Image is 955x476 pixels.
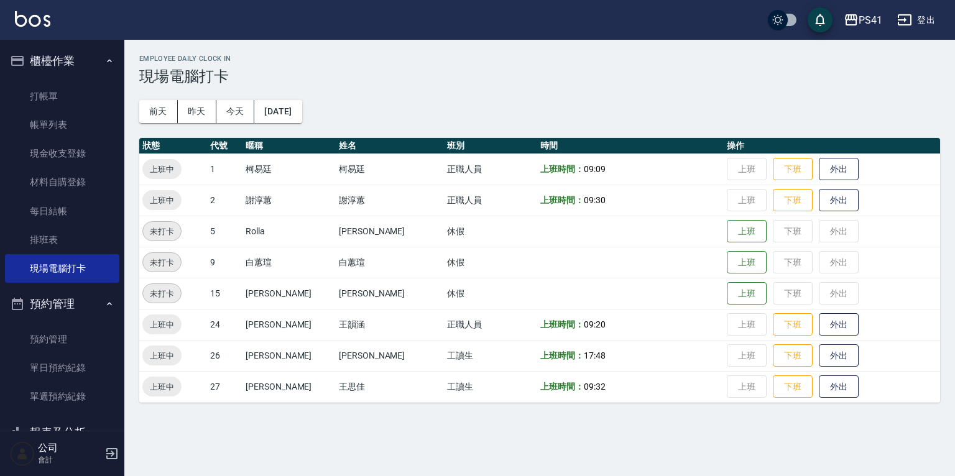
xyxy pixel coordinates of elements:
h2: Employee Daily Clock In [139,55,940,63]
button: 昨天 [178,100,216,123]
td: 柯易廷 [242,153,336,185]
b: 上班時間： [540,382,584,391]
td: 正職人員 [444,153,537,185]
button: 下班 [773,158,813,181]
th: 暱稱 [242,138,336,154]
td: 休假 [444,216,537,247]
td: 工讀生 [444,371,537,402]
td: 27 [207,371,242,402]
td: [PERSON_NAME] [242,309,336,340]
th: 代號 [207,138,242,154]
button: 上班 [727,220,767,243]
td: 白蕙瑄 [242,247,336,278]
td: 謝淳蕙 [242,185,336,216]
td: 柯易廷 [336,153,444,185]
span: 上班中 [142,194,182,207]
td: 王韻涵 [336,309,444,340]
button: 預約管理 [5,288,119,320]
button: 前天 [139,100,178,123]
button: 櫃檯作業 [5,45,119,77]
button: 下班 [773,189,813,212]
button: 下班 [773,344,813,367]
button: 外出 [819,313,859,336]
th: 狀態 [139,138,207,154]
div: PS41 [859,12,882,28]
a: 現場電腦打卡 [5,254,119,283]
span: 17:48 [584,350,606,360]
td: 9 [207,247,242,278]
a: 單週預約紀錄 [5,382,119,411]
button: 上班 [727,251,767,274]
span: 09:30 [584,195,606,205]
td: 正職人員 [444,309,537,340]
td: 正職人員 [444,185,537,216]
td: [PERSON_NAME] [242,371,336,402]
span: 09:32 [584,382,606,391]
td: 休假 [444,278,537,309]
button: 外出 [819,158,859,181]
td: 王思佳 [336,371,444,402]
td: 24 [207,309,242,340]
b: 上班時間： [540,195,584,205]
td: [PERSON_NAME] [336,216,444,247]
td: [PERSON_NAME] [336,340,444,371]
button: PS41 [839,7,887,33]
a: 帳單列表 [5,111,119,139]
td: 1 [207,153,242,185]
button: 外出 [819,375,859,398]
td: 5 [207,216,242,247]
img: Person [10,441,35,466]
a: 每日結帳 [5,197,119,226]
a: 打帳單 [5,82,119,111]
button: 外出 [819,344,859,367]
span: 上班中 [142,318,182,331]
img: Logo [15,11,50,27]
td: 工讀生 [444,340,537,371]
span: 上班中 [142,380,182,393]
a: 現金收支登錄 [5,139,119,168]
button: [DATE] [254,100,302,123]
span: 09:20 [584,319,606,329]
td: 休假 [444,247,537,278]
td: [PERSON_NAME] [242,340,336,371]
h3: 現場電腦打卡 [139,68,940,85]
a: 預約管理 [5,325,119,354]
span: 上班中 [142,349,182,362]
th: 時間 [537,138,724,154]
button: 登出 [892,9,940,32]
button: 今天 [216,100,255,123]
b: 上班時間： [540,350,584,360]
button: save [808,7,833,32]
span: 未打卡 [143,287,181,300]
a: 單日預約紀錄 [5,354,119,382]
td: [PERSON_NAME] [242,278,336,309]
td: 2 [207,185,242,216]
p: 會計 [38,454,101,465]
th: 姓名 [336,138,444,154]
a: 排班表 [5,226,119,254]
button: 報表及分析 [5,416,119,449]
span: 未打卡 [143,225,181,238]
button: 下班 [773,375,813,398]
span: 未打卡 [143,256,181,269]
td: 26 [207,340,242,371]
b: 上班時間： [540,164,584,174]
td: 15 [207,278,242,309]
button: 上班 [727,282,767,305]
span: 09:09 [584,164,606,174]
span: 上班中 [142,163,182,176]
button: 外出 [819,189,859,212]
th: 操作 [724,138,940,154]
a: 材料自購登錄 [5,168,119,196]
td: 白蕙瑄 [336,247,444,278]
b: 上班時間： [540,319,584,329]
button: 下班 [773,313,813,336]
td: Rolla [242,216,336,247]
td: [PERSON_NAME] [336,278,444,309]
th: 班別 [444,138,537,154]
h5: 公司 [38,442,101,454]
td: 謝淳蕙 [336,185,444,216]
